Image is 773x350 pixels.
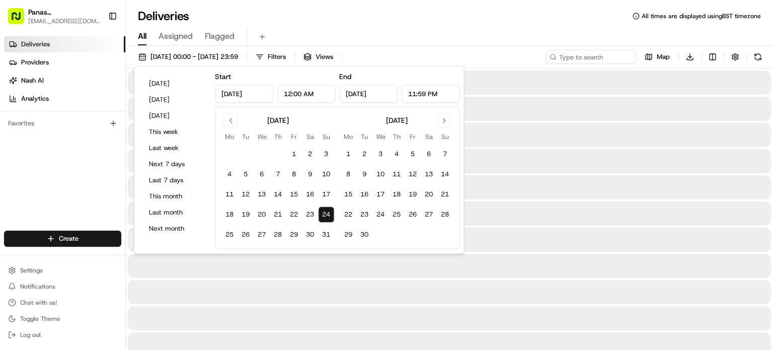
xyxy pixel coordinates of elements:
[10,147,18,155] div: 📗
[340,146,356,162] button: 1
[144,222,205,236] button: Next month
[144,125,205,139] button: This week
[302,227,318,243] button: 30
[372,166,389,182] button: 10
[421,131,437,142] th: Saturday
[389,146,405,162] button: 4
[20,283,55,291] span: Notifications
[302,146,318,162] button: 2
[389,206,405,223] button: 25
[389,131,405,142] th: Thursday
[751,50,765,64] button: Refresh
[4,73,125,89] a: Nash AI
[299,50,338,64] button: Views
[286,206,302,223] button: 22
[238,186,254,202] button: 12
[4,296,121,310] button: Chat with us!
[286,166,302,182] button: 8
[238,166,254,182] button: 5
[421,206,437,223] button: 27
[251,50,290,64] button: Filters
[4,231,121,247] button: Create
[270,186,286,202] button: 14
[34,96,165,106] div: Start new chat
[356,206,372,223] button: 23
[59,234,79,243] span: Create
[437,206,453,223] button: 28
[238,227,254,243] button: 26
[402,85,460,103] input: Time
[238,206,254,223] button: 19
[20,266,43,274] span: Settings
[4,91,125,107] a: Analytics
[144,77,205,91] button: [DATE]
[144,141,205,155] button: Last week
[302,206,318,223] button: 23
[138,8,189,24] h1: Deliveries
[144,173,205,187] button: Last 7 days
[221,166,238,182] button: 4
[144,157,205,171] button: Next 7 days
[356,186,372,202] button: 16
[21,76,44,85] span: Nash AI
[254,166,270,182] button: 6
[318,227,334,243] button: 31
[270,166,286,182] button: 7
[144,189,205,203] button: This month
[372,206,389,223] button: 24
[405,186,421,202] button: 19
[4,263,121,277] button: Settings
[286,227,302,243] button: 29
[356,146,372,162] button: 2
[389,166,405,182] button: 11
[20,331,41,339] span: Log out
[10,40,183,56] p: Welcome 👋
[437,146,453,162] button: 7
[221,186,238,202] button: 11
[20,315,60,323] span: Toggle Theme
[4,312,121,326] button: Toggle Theme
[4,328,121,342] button: Log out
[318,186,334,202] button: 17
[223,113,238,127] button: Go to previous month
[26,65,166,76] input: Clear
[267,115,289,125] div: [DATE]
[546,50,636,64] input: Type to search
[318,131,334,142] th: Sunday
[28,7,100,17] button: Panas [PERSON_NAME]
[437,131,453,142] th: Sunday
[4,54,125,71] a: Providers
[254,131,270,142] th: Wednesday
[386,115,408,125] div: [DATE]
[144,93,205,107] button: [DATE]
[356,131,372,142] th: Tuesday
[95,146,162,156] span: API Documentation
[372,186,389,202] button: 17
[389,186,405,202] button: 18
[277,85,336,103] input: Time
[372,131,389,142] th: Wednesday
[318,206,334,223] button: 24
[20,299,57,307] span: Chat with us!
[34,106,127,114] div: We're available if you need us!
[144,109,205,123] button: [DATE]
[316,52,333,61] span: Views
[642,12,761,20] span: All times are displayed using BST timezone
[4,115,121,131] div: Favorites
[270,206,286,223] button: 21
[421,146,437,162] button: 6
[215,85,273,103] input: Date
[4,4,104,28] button: Panas [PERSON_NAME][EMAIL_ADDRESS][DOMAIN_NAME]
[100,171,122,178] span: Pylon
[221,206,238,223] button: 18
[657,52,670,61] span: Map
[286,146,302,162] button: 1
[85,147,93,155] div: 💻
[221,227,238,243] button: 25
[20,146,77,156] span: Knowledge Base
[28,17,100,25] button: [EMAIL_ADDRESS][DOMAIN_NAME]
[144,205,205,220] button: Last month
[405,206,421,223] button: 26
[10,96,28,114] img: 1736555255976-a54dd68f-1ca7-489b-9aae-adbdc363a1c4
